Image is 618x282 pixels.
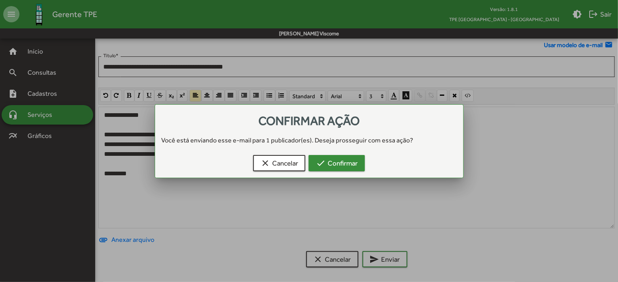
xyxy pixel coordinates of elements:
[260,156,298,170] span: Cancelar
[258,114,360,128] span: Confirmar ação
[316,156,358,170] span: Confirmar
[316,158,326,168] mat-icon: check
[260,158,270,168] mat-icon: clear
[309,155,365,171] button: Confirmar
[155,136,463,145] div: Você está enviando esse e-mail para 1 publicador(es). Deseja prosseguir com essa ação?
[253,155,305,171] button: Cancelar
